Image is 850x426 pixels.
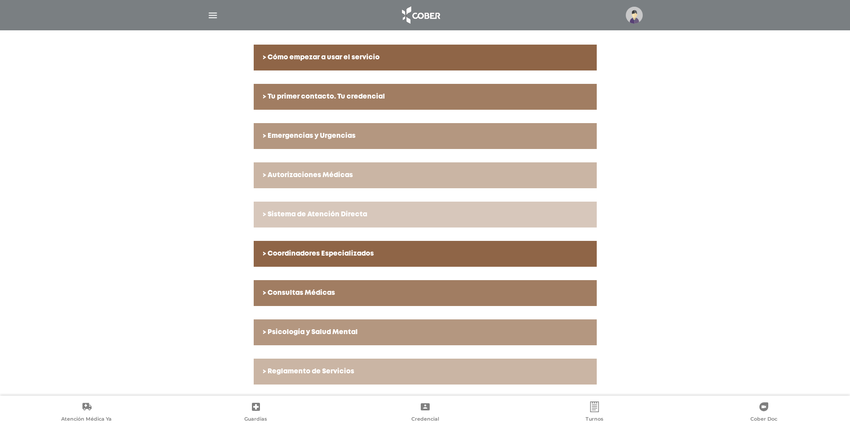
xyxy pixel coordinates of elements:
[263,211,588,219] h6: > Sistema de Atención Directa
[254,241,597,267] a: > Coordinadores Especializados
[586,416,603,424] span: Turnos
[626,7,643,24] img: profile-placeholder.svg
[61,416,112,424] span: Atención Médica Ya
[2,401,171,424] a: Atención Médica Ya
[263,250,588,258] h6: > Coordinadores Especializados
[244,416,267,424] span: Guardias
[254,359,597,385] a: > Reglamento de Servicios
[207,10,218,21] img: Cober_menu-lines-white.svg
[254,280,597,306] a: > Consultas Médicas
[340,401,510,424] a: Credencial
[411,416,439,424] span: Credencial
[263,93,588,101] h6: > Tu primer contacto. Tu credencial
[254,84,597,110] a: > Tu primer contacto. Tu credencial
[254,202,597,227] a: > Sistema de Atención Directa
[510,401,679,424] a: Turnos
[679,401,848,424] a: Cober Doc
[263,368,588,376] h6: > Reglamento de Servicios
[263,289,588,297] h6: > Consultas Médicas
[254,319,597,345] a: > Psicología y Salud Mental
[254,45,597,70] a: > Cómo empezar a usar el servicio
[750,416,777,424] span: Cober Doc
[263,54,588,62] h6: > Cómo empezar a usar el servicio
[171,401,340,424] a: Guardias
[263,171,588,179] h6: > Autorizaciones Médicas
[263,328,588,336] h6: > Psicología y Salud Mental
[263,132,588,140] h6: > Emergencias y Urgencias
[397,4,444,26] img: logo_cober_home-white.png
[254,162,597,188] a: > Autorizaciones Médicas
[254,123,597,149] a: > Emergencias y Urgencias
